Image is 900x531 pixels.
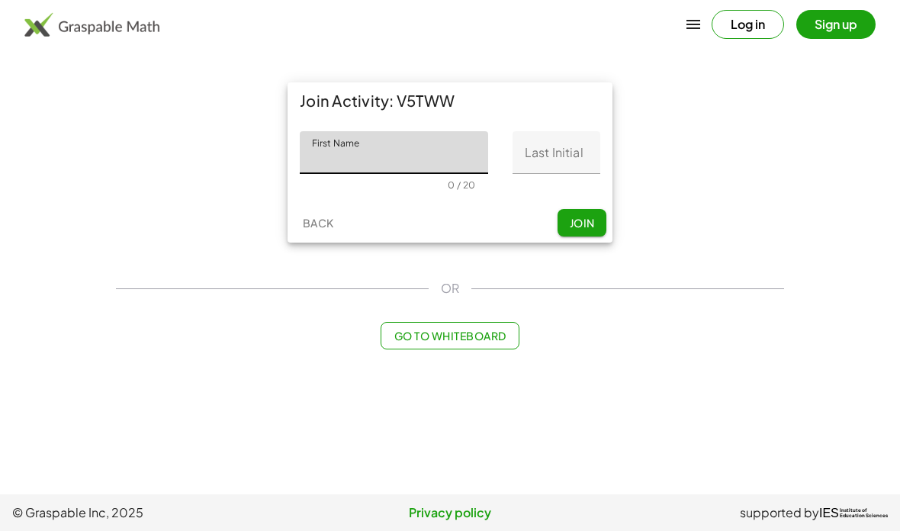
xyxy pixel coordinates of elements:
div: 0 / 20 [448,179,475,191]
a: IESInstitute ofEducation Sciences [819,504,888,522]
span: Join [569,216,594,230]
span: Institute of Education Sciences [840,508,888,519]
button: Log in [712,10,784,39]
a: Privacy policy [304,504,596,522]
span: OR [441,279,459,298]
button: Join [558,209,606,237]
span: © Graspable Inc, 2025 [12,504,304,522]
span: supported by [740,504,819,522]
button: Sign up [796,10,876,39]
button: Back [294,209,342,237]
div: Join Activity: V5TWW [288,82,612,119]
button: Go to Whiteboard [381,322,519,349]
span: Back [302,216,333,230]
span: IES [819,506,839,520]
span: Go to Whiteboard [394,329,506,343]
